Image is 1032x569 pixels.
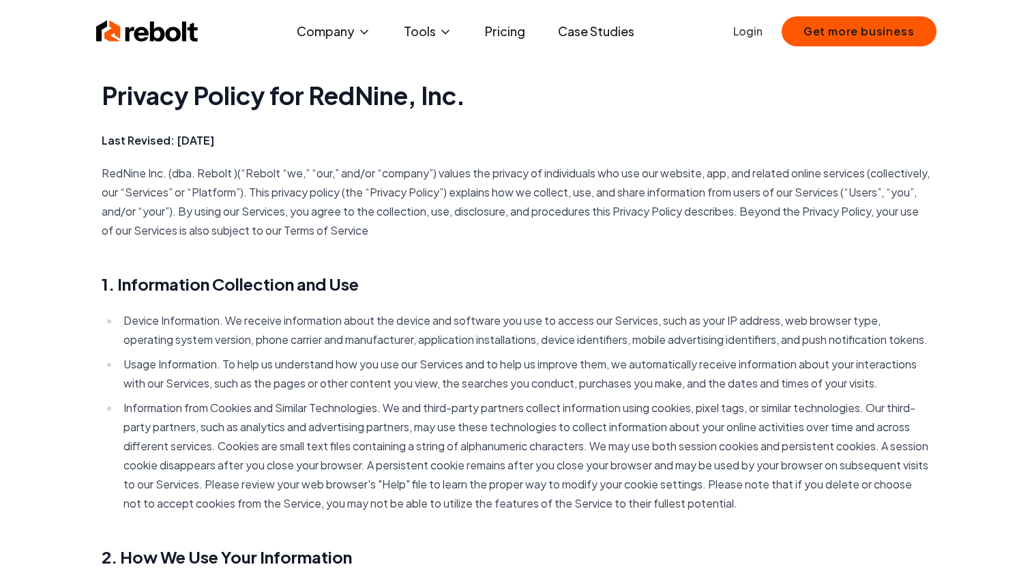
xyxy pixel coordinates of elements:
button: Get more business [782,16,937,46]
a: Case Studies [547,18,645,45]
li: Usage Information. To help us understand how you use our Services and to help us improve them, we... [119,355,931,393]
h1: Privacy Policy for RedNine, Inc. [102,82,931,109]
a: Login [733,23,763,40]
img: Rebolt Logo [96,18,198,45]
li: Information from Cookies and Similar Technologies. We and third-party partners collect informatio... [119,398,931,513]
h2: 2. How We Use Your Information [102,546,931,568]
button: Tools [393,18,463,45]
h2: 1. Information Collection and Use [102,273,931,295]
li: Device Information. We receive information about the device and software you use to access our Se... [119,311,931,349]
button: Company [286,18,382,45]
p: RedNine Inc. (dba. Rebolt )(“Rebolt “we,” “our,” and/or “company”) values the privacy of individu... [102,164,931,240]
strong: Last Revised: [DATE] [102,133,214,147]
a: Pricing [474,18,536,45]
